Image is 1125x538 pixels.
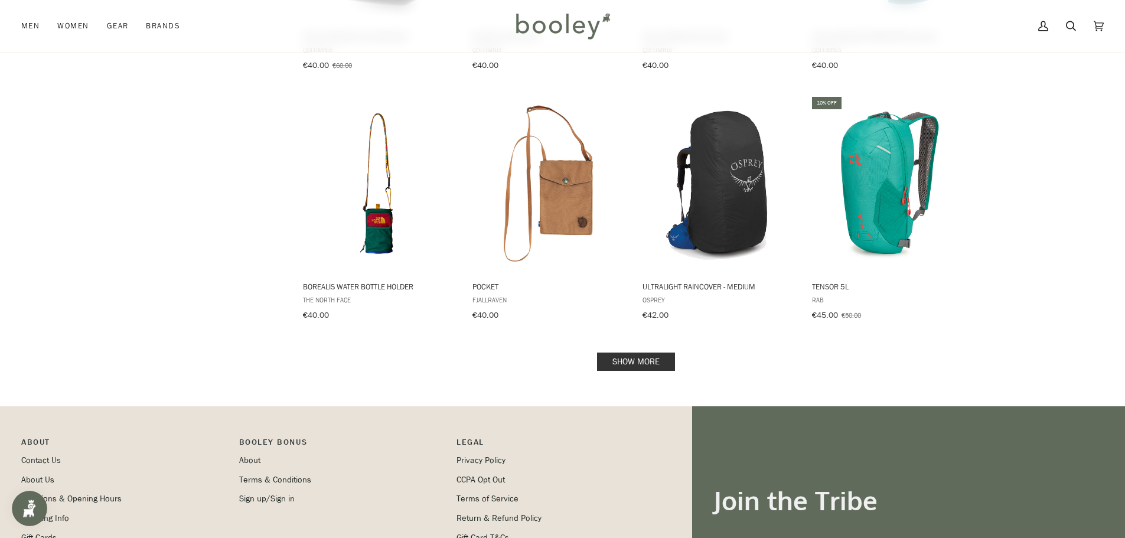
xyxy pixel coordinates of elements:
span: €40.00 [812,60,838,71]
span: €40.00 [643,60,669,71]
span: Rab [812,295,965,305]
iframe: Button to open loyalty program pop-up [12,491,47,526]
div: Pagination [303,356,970,367]
a: About Us [21,474,54,485]
span: €40.00 [303,309,329,321]
div: 10% off [812,97,842,109]
span: The North Face [303,295,456,305]
a: Pocket [471,95,627,324]
a: Ultralight Raincover - Medium [641,95,797,324]
span: Fjallraven [472,295,625,305]
a: Sign up/Sign in [239,493,295,504]
a: Borealis Water Bottle Holder [301,95,458,324]
a: About [239,455,260,466]
span: Brands [146,20,180,32]
span: Ultralight Raincover - Medium [643,281,795,292]
span: €40.00 [472,60,498,71]
a: Tensor 5L [810,95,967,324]
a: CCPA Opt Out [456,474,505,485]
p: Booley Bonus [239,436,445,454]
a: Terms of Service [456,493,519,504]
a: Show more [597,353,675,371]
span: Tensor 5L [812,281,965,292]
span: Gear [107,20,129,32]
a: Return & Refund Policy [456,513,542,524]
img: Fjallraven Pocket Khaki Dust - Booley Galway [471,105,627,262]
span: €40.00 [303,60,329,71]
p: Pipeline_Footer Sub [456,436,663,454]
img: Ultralight Raincover Medium Black - Booley Galway [641,105,797,262]
a: Terms & Conditions [239,474,311,485]
span: €45.00 [812,309,838,321]
span: Borealis Water Bottle Holder [303,281,456,292]
img: Rab Tensor 5L Storm Green - Booley Galway [810,105,967,262]
span: Women [57,20,89,32]
img: Booley [511,9,614,43]
a: Privacy Policy [456,455,506,466]
p: Pipeline_Footer Main [21,436,227,454]
img: The North Face Borealis Water Bottle Holder TNF Blue / Evergreen - Booley Galway [301,105,458,262]
span: €50.00 [842,310,861,320]
a: Contact Us [21,455,61,466]
h3: Join the Tribe [713,484,1104,517]
span: Men [21,20,40,32]
span: Osprey [643,295,795,305]
span: €60.00 [332,60,352,70]
span: €40.00 [472,309,498,321]
span: €42.00 [643,309,669,321]
span: Pocket [472,281,625,292]
a: Locations & Opening Hours [21,493,122,504]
